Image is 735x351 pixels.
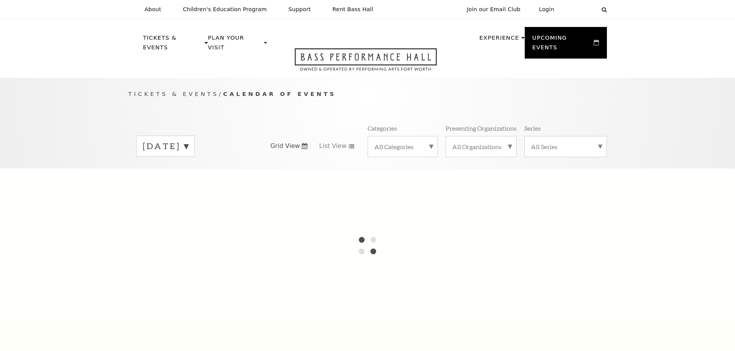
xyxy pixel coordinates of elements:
[452,143,510,151] label: All Organizations
[368,124,397,132] p: Categories
[531,143,600,151] label: All Series
[289,6,311,13] p: Support
[208,33,262,57] p: Plan Your Visit
[319,142,346,150] span: List View
[374,143,431,151] label: All Categories
[223,91,336,97] span: Calendar of Events
[183,6,267,13] p: Children's Education Program
[479,33,519,47] p: Experience
[145,6,161,13] p: About
[532,33,592,57] p: Upcoming Events
[524,124,541,132] p: Series
[143,33,203,57] p: Tickets & Events
[446,124,517,132] p: Presenting Organizations
[128,89,607,99] p: /
[270,142,300,150] span: Grid View
[333,6,373,13] p: Rent Bass Hall
[567,6,594,13] select: Select:
[128,91,219,97] span: Tickets & Events
[143,140,188,152] label: [DATE]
